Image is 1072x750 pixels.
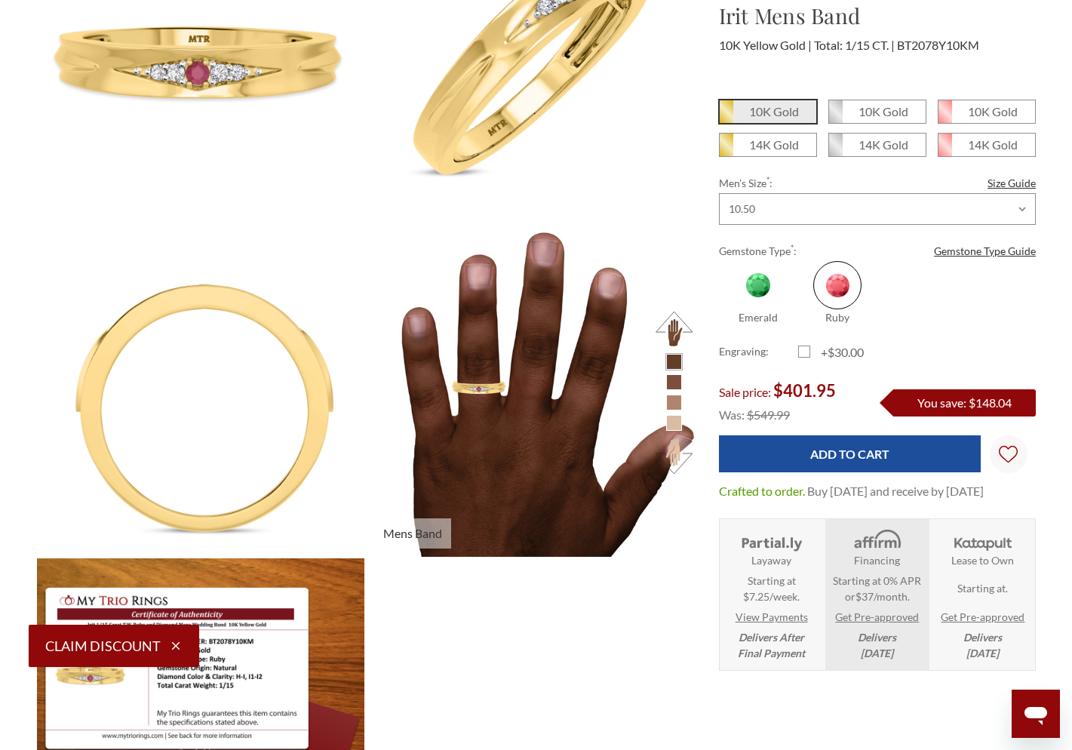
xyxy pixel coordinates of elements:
span: Total: 1/15 CT. [814,38,895,52]
span: [DATE] [861,647,893,659]
li: Layaway [720,519,824,670]
a: Get Pre-approved [941,609,1024,625]
em: 14K Gold [749,137,799,152]
a: Get Pre-approved [835,609,919,625]
label: Men's Size : [719,175,1036,191]
li: Katapult [931,519,1035,670]
span: Ruby [813,261,862,309]
span: 14K White Gold [829,134,926,156]
span: Sale price: [719,385,771,399]
span: Ruby [825,311,849,324]
em: Delivers [858,629,896,661]
em: 10K Gold [749,104,799,118]
span: 14K Yellow Gold [720,134,816,156]
button: Claim Discount [29,625,199,667]
em: 14K Gold [859,137,908,152]
img: Affirm [844,528,911,552]
img: Photo of Irit 1/15 Carat T.W. Ruby and Diamond Mens Wedding Band 10K Yellow Gold [BT2078YM] [37,229,364,556]
strong: Financing [854,552,900,568]
span: $37 [855,590,874,603]
span: Was: [719,407,745,422]
a: Size Guide [988,175,1036,191]
svg: Wish Lists [999,398,1018,511]
span: [DATE] [966,647,999,659]
dd: Buy [DATE] and receive by [DATE] [807,482,984,500]
em: 10K Gold [968,104,1018,118]
span: Starting at 0% APR or /month. [830,573,925,604]
dt: Crafted to order. [719,482,805,500]
a: Gemstone Type Guide [934,243,1036,259]
img: Photo of Irit 1/15 Carat T.W. Ruby and Diamond Mens Wedding Band 10K Yellow Gold [BT2078YM] [HT-4] [366,229,693,556]
span: $549.99 [747,407,790,422]
span: 10K Yellow Gold [720,100,816,123]
label: Gemstone Type : [719,243,1036,259]
em: Delivers After Final Payment [738,629,805,661]
em: Delivers [963,629,1002,661]
span: Starting at $7.25/week. [743,573,800,604]
strong: Layaway [751,552,791,568]
span: Starting at . [957,580,1008,596]
span: You save: $148.04 [917,395,1012,410]
span: BT2078Y10KM [897,38,979,52]
span: 10K White Gold [829,100,926,123]
span: Emerald [739,311,778,324]
span: 10K Rose Gold [938,100,1035,123]
a: View Payments [736,609,808,625]
span: 10K Yellow Gold [719,38,812,52]
a: Wish Lists [990,435,1027,473]
label: Engraving: [719,343,798,361]
input: Add to Cart [719,435,981,472]
li: Affirm [825,519,929,670]
span: $401.95 [773,380,836,401]
label: +$30.00 [798,343,877,361]
span: Mens Band [374,518,451,549]
strong: Lease to Own [951,552,1014,568]
em: 14K Gold [968,137,1018,152]
img: Katapult [950,528,1016,552]
em: 10K Gold [859,104,908,118]
iframe: Button to launch messaging window [1012,690,1060,738]
img: Layaway [739,528,805,552]
span: Emerald [734,261,782,309]
span: 14K Rose Gold [938,134,1035,156]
